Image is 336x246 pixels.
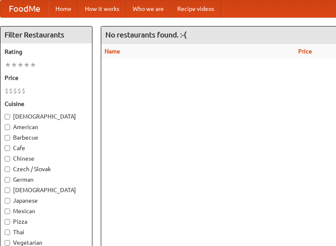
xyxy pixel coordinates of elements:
label: Barbecue [5,133,88,142]
input: [DEMOGRAPHIC_DATA] [5,188,10,193]
input: American [5,124,10,130]
label: Chinese [5,154,88,163]
a: Home [49,0,78,17]
li: $ [21,86,26,95]
a: How it works [78,0,126,17]
li: ★ [17,60,24,69]
label: American [5,123,88,131]
li: ★ [24,60,30,69]
h5: Cuisine [5,100,88,108]
input: Vegetarian [5,240,10,246]
input: Thai [5,230,10,235]
a: Who we are [126,0,171,17]
label: Pizza [5,217,88,226]
li: $ [9,86,13,95]
label: Mexican [5,207,88,215]
label: Thai [5,228,88,236]
input: Chinese [5,156,10,161]
input: Czech / Slovak [5,167,10,172]
a: FoodMe [0,0,49,17]
ng-pluralize: No restaurants found. :-( [105,31,186,39]
label: [DEMOGRAPHIC_DATA] [5,186,88,194]
li: $ [17,86,21,95]
li: ★ [30,60,36,69]
label: Czech / Slovak [5,165,88,173]
input: Mexican [5,209,10,214]
input: Barbecue [5,135,10,140]
input: Cafe [5,145,10,151]
li: $ [13,86,17,95]
input: Japanese [5,198,10,204]
label: German [5,175,88,184]
a: Recipe videos [171,0,221,17]
input: German [5,177,10,183]
label: Cafe [5,144,88,152]
a: Name [105,48,120,55]
label: Japanese [5,196,88,205]
input: Pizza [5,219,10,225]
h5: Price [5,74,88,82]
h5: Rating [5,48,88,56]
li: ★ [11,60,17,69]
li: ★ [5,60,11,69]
label: [DEMOGRAPHIC_DATA] [5,112,88,121]
a: Price [298,48,312,55]
input: [DEMOGRAPHIC_DATA] [5,114,10,119]
h4: Filter Restaurants [0,26,92,43]
li: $ [5,86,9,95]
